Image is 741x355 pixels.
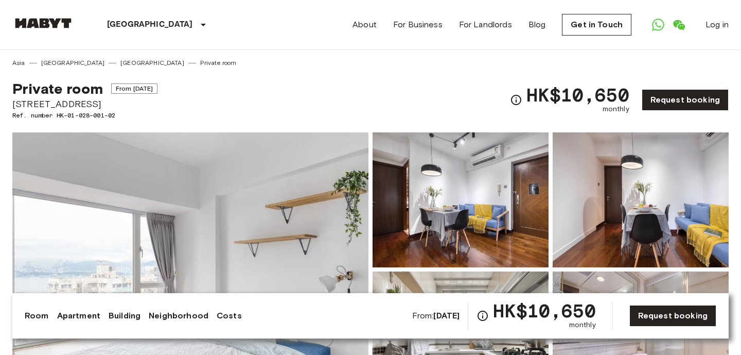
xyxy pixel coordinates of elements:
[393,19,443,31] a: For Business
[57,310,100,322] a: Apartment
[109,310,140,322] a: Building
[526,86,629,104] span: HK$10,650
[12,80,103,97] span: Private room
[41,58,105,67] a: [GEOGRAPHIC_DATA]
[107,19,193,31] p: [GEOGRAPHIC_DATA]
[705,19,729,31] a: Log in
[352,19,377,31] a: About
[477,310,489,322] svg: Check cost overview for full price breakdown. Please note that discounts apply to new joiners onl...
[12,58,25,67] a: Asia
[553,132,729,267] img: Picture of unit HK-01-028-001-02
[528,19,546,31] a: Blog
[12,111,157,120] span: Ref. number HK-01-028-001-02
[459,19,512,31] a: For Landlords
[12,97,157,111] span: [STREET_ADDRESS]
[25,310,49,322] a: Room
[120,58,184,67] a: [GEOGRAPHIC_DATA]
[149,310,208,322] a: Neighborhood
[373,132,549,267] img: Picture of unit HK-01-028-001-02
[217,310,242,322] a: Costs
[668,14,689,35] a: Open WeChat
[629,305,716,327] a: Request booking
[200,58,237,67] a: Private room
[12,18,74,28] img: Habyt
[569,320,596,330] span: monthly
[412,310,460,322] span: From:
[493,301,595,320] span: HK$10,650
[111,83,158,94] span: From [DATE]
[433,311,460,320] b: [DATE]
[648,14,668,35] a: Open WhatsApp
[642,89,729,111] a: Request booking
[603,104,629,114] span: monthly
[510,94,522,106] svg: Check cost overview for full price breakdown. Please note that discounts apply to new joiners onl...
[562,14,631,36] a: Get in Touch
